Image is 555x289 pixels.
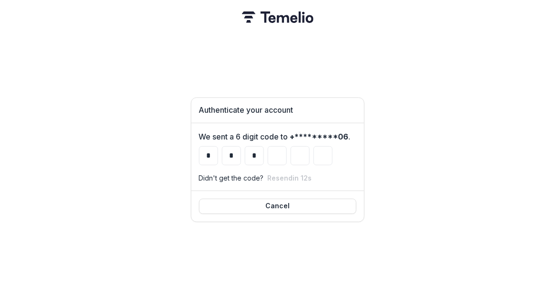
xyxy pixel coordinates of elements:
h1: Authenticate your account [199,106,356,115]
input: Please enter your pin code [199,146,218,165]
img: Temelio [242,11,314,23]
input: Please enter your pin code [222,146,241,165]
button: Resendin 12s [268,174,312,182]
input: Please enter your pin code [314,146,333,165]
input: Please enter your pin code [268,146,287,165]
button: Cancel [199,199,356,214]
label: We sent a 6 digit code to . [199,131,351,142]
input: Please enter your pin code [245,146,264,165]
p: Didn't get the code? [199,173,264,183]
input: Please enter your pin code [291,146,310,165]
